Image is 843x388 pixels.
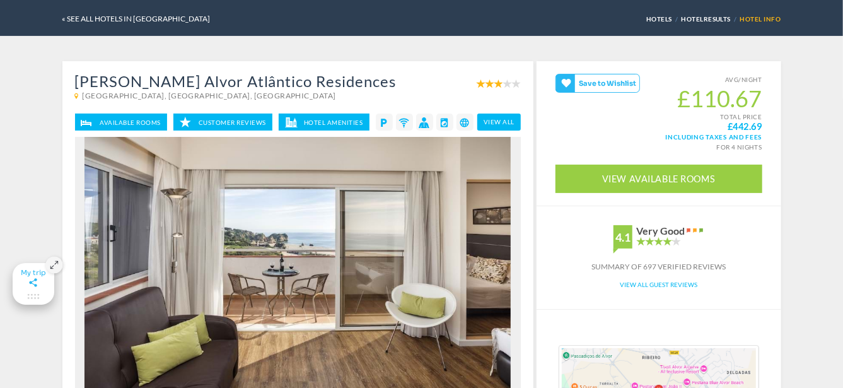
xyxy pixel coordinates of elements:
a: HotelResults [681,15,734,23]
strong: £442.69 [728,122,762,131]
a: Hotel Amenities [279,114,369,131]
li: Hotel Info [740,8,781,30]
span: Including taxes and fees [555,131,762,141]
small: AVG/NIGHT [555,74,762,85]
a: Available Rooms [75,114,168,131]
div: Very Good [636,225,685,237]
small: TOTAL PRICE [555,112,762,131]
a: Hotels [646,15,675,23]
a: Customer Reviews [173,114,272,131]
div: for 4 nights [555,141,762,152]
a: view all [477,114,521,131]
a: View Available Rooms [555,165,762,193]
gamitee-button: Get your friends' opinions [555,74,641,93]
div: Summary of 697 verified reviews [537,261,781,273]
a: View All Guest Reviews [620,281,697,288]
span: £110.67 [555,85,762,112]
span: [GEOGRAPHIC_DATA], [GEOGRAPHIC_DATA], [GEOGRAPHIC_DATA] [83,91,336,100]
h1: [PERSON_NAME] Alvor Atlântico Residences [75,74,396,89]
a: « SEE ALL HOTELS IN [GEOGRAPHIC_DATA] [62,14,211,23]
div: 4.1 [613,225,632,249]
gamitee-floater-minimize-handle: Maximize [13,263,54,305]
